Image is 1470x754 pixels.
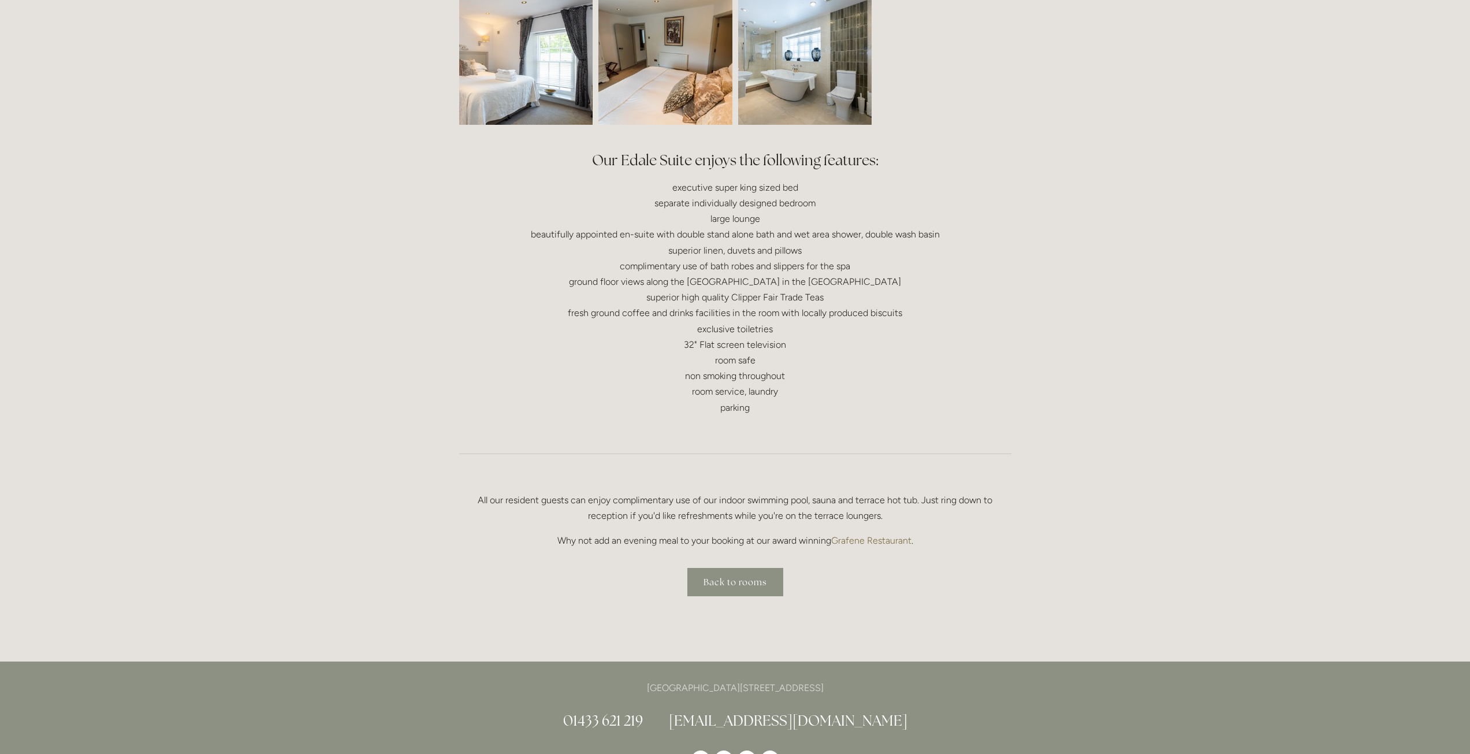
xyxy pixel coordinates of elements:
[831,535,911,546] a: Grafene Restaurant
[459,150,1011,170] h2: Our Edale Suite enjoys the following features:
[687,568,783,596] a: Back to rooms
[669,711,907,730] a: [EMAIL_ADDRESS][DOMAIN_NAME]
[563,711,643,730] a: 01433 621 219
[459,492,1011,523] p: All our resident guests can enjoy complimentary use of our indoor swimming pool, sauna and terrac...
[459,180,1011,415] p: executive super king sized bed separate individually designed bedroom large lounge beautifully ap...
[459,680,1011,696] p: [GEOGRAPHIC_DATA][STREET_ADDRESS]
[459,533,1011,548] p: Why not add an evening meal to your booking at our award winning .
